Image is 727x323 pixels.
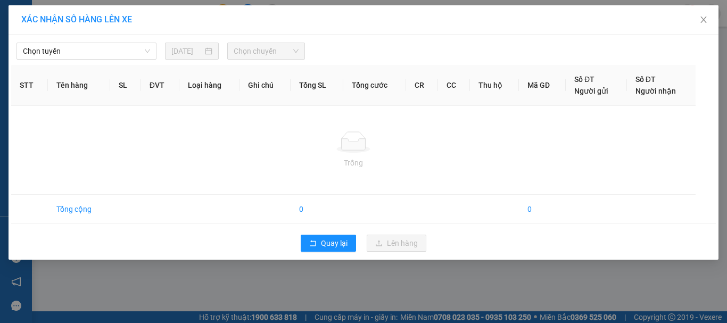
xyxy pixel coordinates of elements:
span: Quay lại [321,237,348,249]
th: Tổng cước [343,65,406,106]
th: STT [11,65,48,106]
span: close [699,15,708,24]
button: rollbackQuay lại [301,235,356,252]
span: Số ĐT [574,75,594,84]
span: Người gửi [574,87,608,95]
button: Close [689,5,718,35]
th: CR [406,65,438,106]
td: 0 [519,195,566,224]
th: Tên hàng [48,65,110,106]
span: Người nhận [635,87,676,95]
div: Trống [20,157,687,169]
span: Chọn tuyến [23,43,150,59]
button: uploadLên hàng [367,235,426,252]
span: Chọn chuyến [234,43,299,59]
span: XÁC NHẬN SỐ HÀNG LÊN XE [21,14,132,24]
th: Tổng SL [291,65,343,106]
span: rollback [309,239,317,248]
th: Loại hàng [179,65,240,106]
span: Số ĐT [635,75,656,84]
th: Thu hộ [470,65,519,106]
td: 0 [291,195,343,224]
td: Tổng cộng [48,195,110,224]
input: 12/08/2025 [171,45,202,57]
th: ĐVT [141,65,179,106]
th: CC [438,65,470,106]
th: Ghi chú [239,65,291,106]
th: Mã GD [519,65,566,106]
th: SL [110,65,141,106]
